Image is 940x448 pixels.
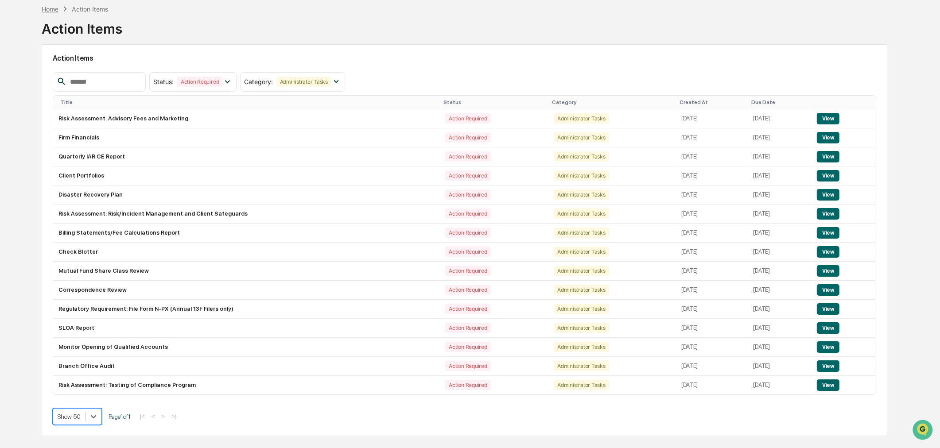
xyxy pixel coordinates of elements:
div: Administrator Tasks [554,209,609,219]
a: 🔎Data Lookup [5,182,59,197]
div: Administrator Tasks [554,285,609,295]
div: 🔎 [9,186,16,193]
h2: Action Items [53,54,877,62]
div: Start new chat [30,124,145,133]
div: Action Required [445,266,490,276]
div: Action Required [445,132,490,143]
a: View [817,229,839,236]
td: [DATE] [748,109,812,128]
td: [DATE] [748,376,812,394]
div: Action Required [445,247,490,257]
td: [DATE] [748,205,812,224]
button: View [817,227,839,239]
div: Home [42,5,58,13]
button: View [817,284,839,296]
td: [DATE] [748,166,812,185]
a: View [817,191,839,198]
span: Preclearance [18,168,57,177]
a: View [817,286,839,293]
a: View [817,153,839,160]
td: [DATE] [748,319,812,338]
div: Administrator Tasks [554,304,609,314]
span: Attestations [73,168,110,177]
button: View [817,379,839,391]
div: Action Required [445,361,490,371]
div: Administrator Tasks [554,323,609,333]
button: >| [169,413,179,420]
td: [DATE] [748,281,812,300]
input: Clear [23,97,146,106]
td: [DATE] [676,147,748,166]
div: Administrator Tasks [554,266,609,276]
div: Action Items [72,5,108,13]
td: [DATE] [676,300,748,319]
div: Action Required [445,323,490,333]
div: Administrator Tasks [554,380,609,390]
td: [DATE] [748,243,812,262]
div: Action Required [445,113,490,124]
div: Administrator Tasks [554,170,609,181]
button: View [817,341,839,353]
a: View [817,210,839,217]
img: 1746055101610-c473b297-6a78-478c-a979-82029cc54cd1 [9,124,25,140]
div: Action Required [445,304,490,314]
div: Action Required [177,77,222,87]
td: Quarterly IAR CE Report [53,147,440,166]
td: [DATE] [676,357,748,376]
td: [DATE] [748,357,812,376]
span: Category : [244,78,273,85]
td: [DATE] [676,262,748,281]
td: [DATE] [748,300,812,319]
div: Administrator Tasks [554,247,609,257]
a: View [817,134,839,141]
td: Risk Assessment: Advisory Fees and Marketing [53,109,440,128]
a: View [817,305,839,312]
div: Category [552,99,672,105]
td: Client Portfolios [53,166,440,185]
a: View [817,344,839,350]
td: [DATE] [676,205,748,224]
span: Page 1 of 1 [109,413,131,420]
td: [DATE] [748,185,812,205]
td: Check Blotter [53,243,440,262]
td: Disaster Recovery Plan [53,185,440,205]
a: View [817,324,839,331]
td: Branch Office Audit [53,357,440,376]
td: Risk Assessment: Risk/Incident Management and Client Safeguards [53,205,440,224]
div: Administrator Tasks [554,228,609,238]
div: Administrator Tasks [554,132,609,143]
td: [DATE] [676,376,748,394]
div: Action Items [42,14,122,37]
div: Administrator Tasks [276,77,331,87]
button: View [817,303,839,315]
div: Administrator Tasks [554,113,609,124]
div: 🗄️ [64,169,71,176]
p: How can we help? [9,75,161,89]
div: Administrator Tasks [554,189,609,200]
button: View [817,132,839,143]
div: Administrator Tasks [554,151,609,162]
img: Greenboard [9,49,27,66]
div: Action Required [445,228,490,238]
td: [DATE] [748,338,812,357]
td: Billing Statements/Fee Calculations Report [53,224,440,243]
a: Powered byPylon [62,206,107,213]
div: Action Required [445,170,490,181]
td: Mutual Fund Share Class Review [53,262,440,281]
a: View [817,248,839,255]
a: View [817,172,839,179]
td: [DATE] [748,262,812,281]
a: View [817,382,839,388]
div: Title [60,99,437,105]
div: Administrator Tasks [554,342,609,352]
td: Regulatory Requirement: File Form N-PX (Annual 13F Filers only) [53,300,440,319]
button: View [817,208,839,220]
td: [DATE] [676,224,748,243]
button: View [817,189,839,201]
div: 🖐️ [9,169,16,176]
button: |< [137,413,148,420]
td: [DATE] [676,243,748,262]
td: SLOA Report [53,319,440,338]
button: View [817,265,839,277]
